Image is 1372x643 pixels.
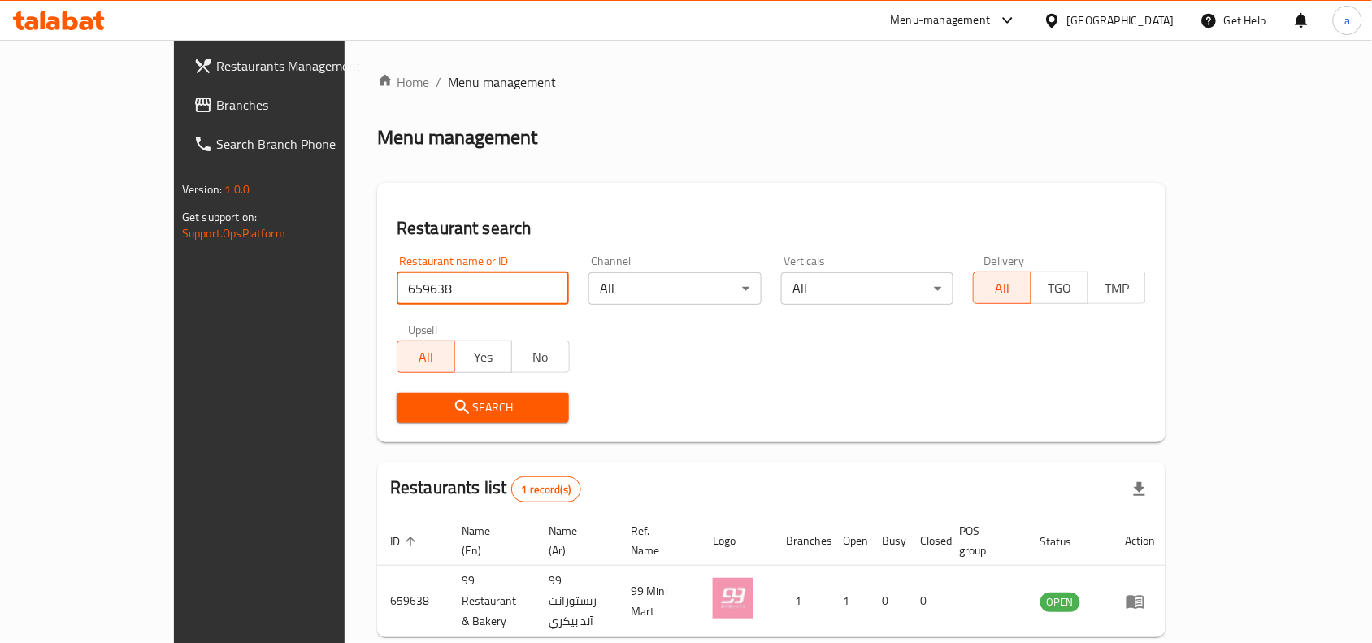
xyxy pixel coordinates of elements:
[224,179,250,200] span: 1.0.0
[180,46,403,85] a: Restaurants Management
[377,516,1169,637] table: enhanced table
[700,516,773,566] th: Logo
[1040,532,1093,551] span: Status
[408,324,438,336] label: Upsell
[182,179,222,200] span: Version:
[397,393,569,423] button: Search
[397,272,569,305] input: Search for restaurant name or ID..
[448,72,556,92] span: Menu management
[390,476,581,502] h2: Restaurants list
[781,272,953,305] div: All
[869,566,908,637] td: 0
[1088,272,1146,304] button: TMP
[216,95,390,115] span: Branches
[773,516,830,566] th: Branches
[511,476,582,502] div: Total records count
[1031,272,1089,304] button: TGO
[1040,593,1080,611] span: OPEN
[519,345,563,369] span: No
[960,521,1008,560] span: POS group
[618,566,700,637] td: 99 Mini Mart
[536,566,618,637] td: 99 ريستورانت آند بيكري
[462,345,506,369] span: Yes
[182,206,257,228] span: Get support on:
[449,566,536,637] td: 99 Restaurant & Bakery
[397,216,1146,241] h2: Restaurant search
[377,566,449,637] td: 659638
[512,482,581,497] span: 1 record(s)
[588,272,761,305] div: All
[631,521,680,560] span: Ref. Name
[908,516,947,566] th: Closed
[908,566,947,637] td: 0
[462,521,516,560] span: Name (En)
[1113,516,1169,566] th: Action
[869,516,908,566] th: Busy
[377,72,429,92] a: Home
[216,56,390,76] span: Restaurants Management
[182,223,285,244] a: Support.OpsPlatform
[511,341,570,373] button: No
[377,124,537,150] h2: Menu management
[1126,592,1156,611] div: Menu
[1040,593,1080,612] div: OPEN
[1067,11,1174,29] div: [GEOGRAPHIC_DATA]
[1344,11,1350,29] span: a
[1095,276,1140,300] span: TMP
[980,276,1025,300] span: All
[773,566,830,637] td: 1
[180,124,403,163] a: Search Branch Phone
[410,398,556,418] span: Search
[390,532,421,551] span: ID
[830,566,869,637] td: 1
[973,272,1031,304] button: All
[436,72,441,92] li: /
[404,345,449,369] span: All
[377,72,1166,92] nav: breadcrumb
[891,11,991,30] div: Menu-management
[397,341,455,373] button: All
[830,516,869,566] th: Open
[549,521,598,560] span: Name (Ar)
[713,578,753,619] img: 99 Restaurant & Bakery
[454,341,513,373] button: Yes
[1120,470,1159,509] div: Export file
[1038,276,1083,300] span: TGO
[984,255,1025,267] label: Delivery
[216,134,390,154] span: Search Branch Phone
[180,85,403,124] a: Branches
